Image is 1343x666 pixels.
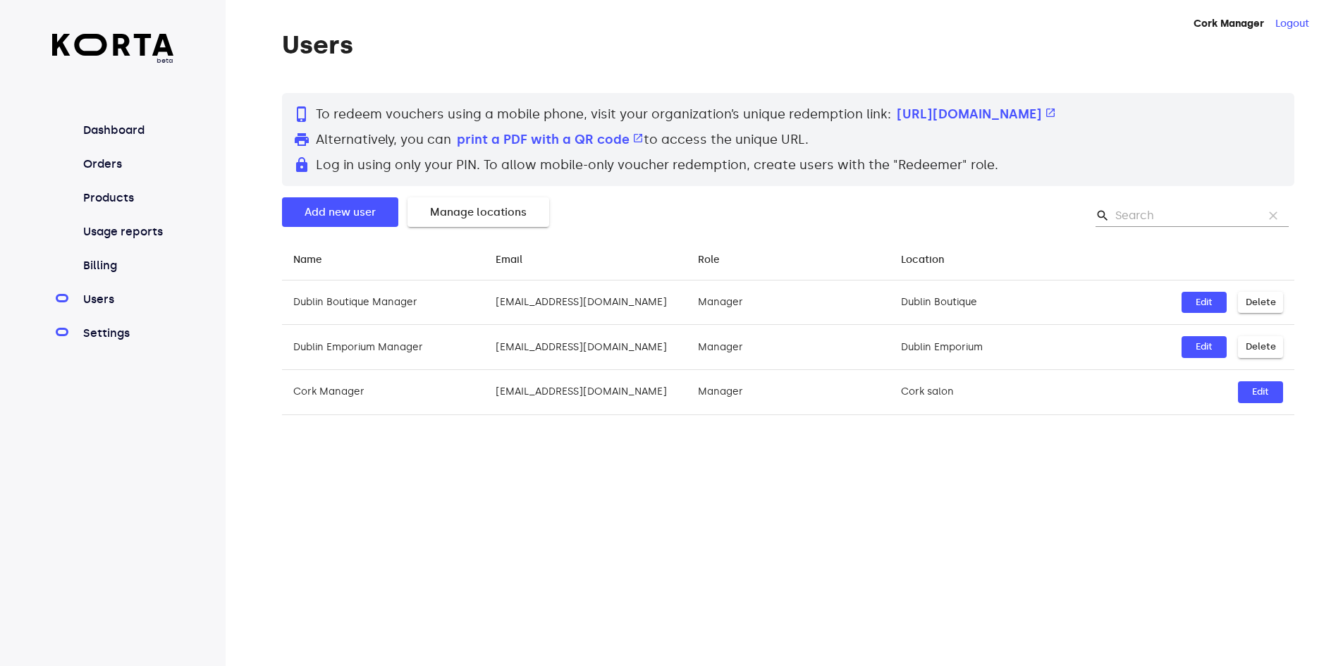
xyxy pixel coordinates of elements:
a: Manage locations [407,204,558,216]
td: Manager [687,280,889,325]
button: Logout [1275,17,1309,31]
td: Manager [687,325,889,370]
h1: Users [282,31,1294,59]
button: Edit [1238,381,1283,403]
span: Role [698,252,738,269]
span: lock [293,156,310,173]
span: Search [1096,209,1110,223]
a: Dashboard [80,122,174,139]
p: Log in using only your PIN. To allow mobile-only voucher redemption, create users with the "Redee... [293,155,1283,175]
span: Edit [1189,295,1220,311]
span: To redeem vouchers using a mobile phone, visit your organization’s unique redemption link: [316,106,891,122]
a: Products [80,190,174,206]
td: Dublin Emporium [890,325,1092,370]
span: Name [293,252,341,269]
div: Role [698,252,720,269]
button: Manage locations [407,197,549,227]
td: Cork salon [890,370,1092,415]
a: Users [80,291,174,308]
a: Billing [80,257,174,274]
div: Name [293,252,322,269]
button: Delete [1238,336,1283,358]
img: Korta [52,34,174,56]
button: print a PDF with a QR code [457,130,644,149]
button: Delete [1238,292,1283,314]
td: Dublin Boutique [890,280,1092,325]
td: [EMAIL_ADDRESS][DOMAIN_NAME] [484,280,687,325]
p: Alternatively, you can to access the unique URL. [293,130,1283,149]
a: Add new user [282,204,407,216]
span: Email [496,252,541,269]
button: Add new user [282,197,398,227]
a: beta [52,34,174,66]
a: Usage reports [80,223,174,240]
input: Search [1115,204,1252,227]
div: Location [901,252,944,269]
button: Edit [1182,292,1227,314]
span: open_in_new [632,132,644,144]
span: Location [901,252,962,269]
td: Dublin Boutique Manager [282,280,484,325]
a: [URL][DOMAIN_NAME] [897,106,1056,122]
strong: Cork Manager [1194,18,1264,30]
a: Settings [80,325,174,342]
span: Manage locations [430,203,527,221]
span: Edit [1245,384,1276,400]
span: beta [52,56,174,66]
div: Email [496,252,522,269]
a: Orders [80,156,174,173]
span: print [293,131,310,148]
span: Delete [1245,295,1276,311]
td: Cork Manager [282,370,484,415]
span: phone_iphone [293,106,310,123]
td: [EMAIL_ADDRESS][DOMAIN_NAME] [484,325,687,370]
td: [EMAIL_ADDRESS][DOMAIN_NAME] [484,370,687,415]
span: Edit [1189,339,1220,355]
span: Delete [1245,339,1276,355]
span: Add new user [305,203,376,221]
button: Edit [1182,336,1227,358]
span: open_in_new [1045,107,1056,118]
td: Dublin Emporium Manager [282,325,484,370]
td: Manager [687,370,889,415]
